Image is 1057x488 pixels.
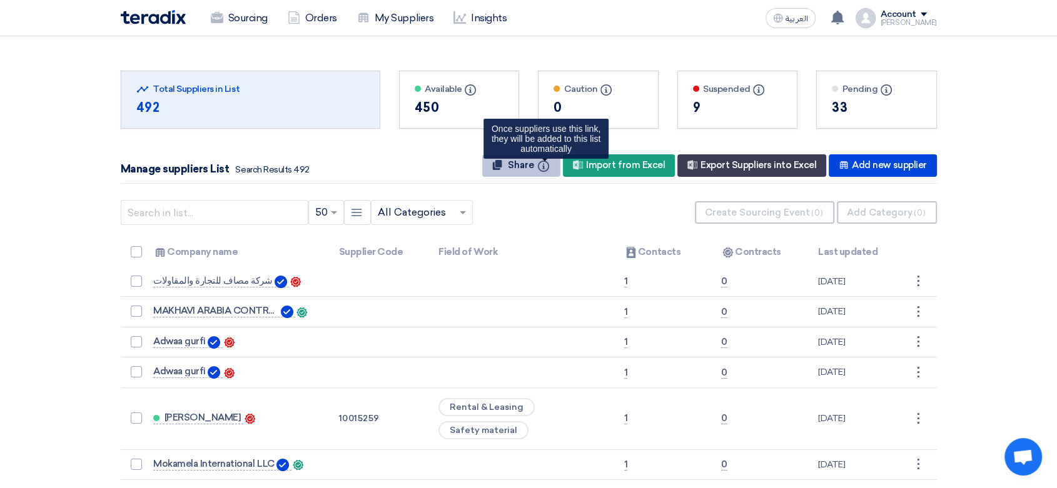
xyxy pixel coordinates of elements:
td: [DATE] [808,297,908,327]
a: Orders [278,4,347,32]
th: Contacts [614,237,711,267]
div: [PERSON_NAME] [881,19,937,26]
th: Last updated [808,237,908,267]
span: 1 [624,367,628,379]
span: Rental & Leasing [438,398,535,416]
div: 492 [136,98,365,117]
img: Verified Account [208,336,220,349]
div: Suspended [693,82,782,96]
img: Verified Account [276,459,289,471]
span: 0 [721,276,727,287]
span: Mokamela International LLC [153,459,275,469]
img: Teradix logo [121,10,186,24]
span: Adwaa gurfi [153,366,206,376]
div: Import from Excel [563,154,675,177]
span: 1 [624,412,628,424]
div: Export Suppliers into Excel [677,154,826,177]
span: (0) [811,208,823,217]
div: ⋮ [908,302,928,322]
span: 1 [624,276,628,287]
a: Insights [443,4,517,32]
span: 0 [721,459,727,471]
button: العربية [766,8,816,28]
td: 10015259 [329,387,429,449]
div: 0 [554,98,643,117]
span: 0 [721,306,727,318]
span: Adwaa gurfi [153,336,206,346]
td: [DATE] [808,387,908,449]
div: Once suppliers use this link, they will be added to this list automatically [483,119,609,159]
span: Safety material [438,421,528,439]
span: شركة مصاف للتجارة والمقاولات [153,276,272,286]
div: Pending [832,82,921,96]
span: 0 [721,336,727,348]
a: Adwaa gurfi Verified Account [153,366,223,378]
div: ⋮ [908,332,928,352]
div: Add new supplier [829,154,936,177]
div: ⋮ [908,409,928,429]
th: Supplier Code [329,237,429,267]
input: Search in list... [121,200,308,225]
a: Open chat [1004,438,1042,476]
div: ⋮ [908,271,928,291]
button: Create Sourcing Event(0) [695,201,834,224]
div: ⋮ [908,362,928,382]
div: Manage suppliers List [121,161,310,177]
a: Sourcing [201,4,278,32]
a: شركة مصاف للتجارة والمقاولات Verified Account [153,276,289,287]
span: Share [508,159,534,171]
a: Mokamela International LLC Verified Account [153,459,291,471]
button: Add Category(0) [837,201,937,224]
span: [PERSON_NAME] [164,412,241,422]
td: [DATE] [808,449,908,480]
a: My Suppliers [347,4,443,32]
td: [DATE] [808,357,908,388]
th: Contracts [711,237,808,267]
div: 450 [415,98,504,117]
div: Available [415,82,504,96]
th: Company name [143,237,329,267]
img: profile_test.png [856,8,876,28]
div: Total Suppliers in List [136,82,365,96]
a: [PERSON_NAME] [153,412,243,424]
th: Field of Work [428,237,614,267]
div: Caution [554,82,643,96]
div: ⋮ [908,454,928,474]
span: 50 [315,205,328,220]
span: 1 [624,336,628,348]
span: 1 [624,306,628,318]
a: Adwaa gurfi Verified Account [153,336,223,348]
span: 1 [624,459,628,471]
button: Share Once suppliers use this link, they will be added to this list automatically [482,154,560,177]
td: [DATE] [808,327,908,357]
span: Search Results 492 [235,164,309,175]
a: MAKHAVI ARABIA CONTRACTING CO Verified Account [153,306,295,317]
td: [DATE] [808,267,908,297]
img: Verified Account [208,366,220,379]
div: 9 [693,98,782,117]
span: 0 [721,412,727,424]
span: العربية [786,14,808,23]
img: Verified Account [275,276,287,288]
span: (0) [914,208,926,217]
div: Account [881,9,916,20]
img: Verified Account [281,306,293,318]
span: MAKHAVI ARABIA CONTRACTING CO [153,306,278,316]
span: 0 [721,367,727,379]
div: 33 [832,98,921,117]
